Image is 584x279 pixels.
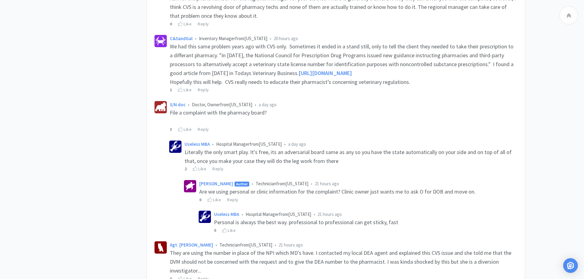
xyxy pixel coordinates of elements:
strong: 0 [214,228,216,233]
span: Author [235,182,249,186]
div: Technician from [US_STATE] [199,180,517,187]
span: • [252,181,253,187]
div: Like [178,86,192,93]
strong: 3 [170,126,172,132]
span: • [311,181,312,187]
a: S/N doc [170,102,185,107]
span: • [275,242,276,248]
span: 20 hours ago [274,36,298,41]
span: • [255,102,256,107]
span: Personal is always the best way. professional to professional can get sticky, fast [214,219,398,226]
div: Hospital Manager from [US_STATE] [185,141,517,148]
span: Literally the only smart play. It's free, its an adversarial board same as any so you have the st... [185,149,513,164]
div: Like [222,227,236,234]
strong: 1 [170,87,172,92]
span: • [216,242,217,248]
div: Technician from [US_STATE] [170,241,517,249]
div: Like [208,196,221,203]
a: Useless MBA [214,211,239,217]
div: Reply [227,196,239,203]
div: Like [193,165,206,172]
span: • [314,211,315,217]
div: Reply [198,126,209,133]
div: Reply [212,165,224,172]
span: We had this same problem years ago with CVS only. Sometimes it ended in a stand still, only to te... [170,43,515,76]
a: Useless MBA [185,141,210,147]
span: a day ago [259,102,277,107]
div: Like [178,126,192,133]
div: Inventory Manager from [US_STATE] [170,35,517,42]
span: 21 hours ago [279,242,303,248]
div: Like [178,21,192,27]
a: C&SandGal [170,36,193,41]
div: Reply [198,21,209,27]
div: Doctor, Owner from [US_STATE] [170,101,517,108]
span: a day ago [288,141,306,147]
a: [PERSON_NAME] [199,181,233,187]
strong: 2 [185,166,187,172]
div: Open Intercom Messenger [563,258,578,273]
span: 21 hours ago [315,181,339,187]
div: Reply [198,86,209,93]
span: Hopefully this will help. CVS really needs to educate their pharmacist’s concerning veterinary re... [170,78,410,85]
span: • [284,141,286,147]
span: • [195,36,197,41]
span: • [188,102,189,107]
a: Agt. [PERSON_NAME] [170,242,213,248]
span: File a complaint with the pharmacy board? [170,109,267,116]
span: 21 hours ago [318,211,342,217]
div: Hospital Manager from [US_STATE] [214,211,517,218]
span: Are we using personal or clinic information for the complaint? Clinic owner just wants me to ask ... [199,188,475,195]
span: • [242,211,243,217]
span: • [212,141,214,147]
span: • [270,36,271,41]
strong: 0 [170,21,172,27]
strong: 0 [199,197,202,202]
a: [URL][DOMAIN_NAME] [299,70,352,77]
span: They are using the number in place of the NPI which MD's have. I contacted my local DEA agent and... [170,249,513,274]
